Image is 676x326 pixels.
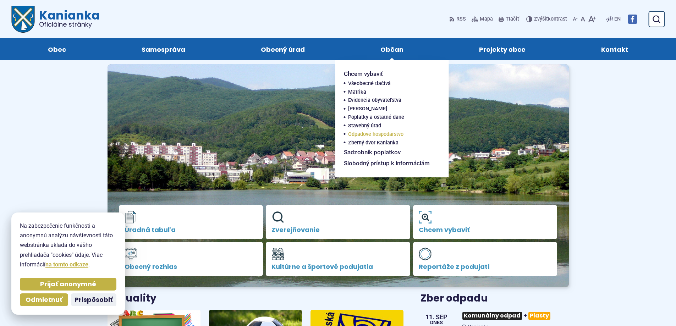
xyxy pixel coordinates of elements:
[413,242,557,276] a: Reportáže z podujatí
[111,38,216,60] a: Samospráva
[348,96,401,105] span: Evidencia obyvateľstva
[348,113,404,122] span: Poplatky a ostatné dane
[17,38,97,60] a: Obec
[348,105,387,113] span: [PERSON_NAME]
[587,12,598,27] button: Zväčšiť veľkosť písma
[419,263,552,270] span: Reportáže z podujatí
[40,280,96,288] span: Prijať anonymné
[497,12,521,27] button: Tlačiť
[119,205,263,239] a: Úradná tabuľa
[230,38,335,60] a: Obecný úrad
[348,122,381,130] span: Stavebný úrad
[348,139,432,147] a: Zberný dvor Kanianka
[119,242,263,276] a: Obecný rozhlas
[613,15,622,23] a: EN
[26,296,62,304] span: Odmietnuť
[266,242,410,276] a: Kultúrne a športové podujatia
[456,15,466,23] span: RSS
[628,15,637,24] img: Prejsť na Facebook stránku
[344,147,432,158] a: Sadzobník poplatkov
[348,130,432,139] a: Odpadové hospodárstvo
[20,221,116,269] p: Na zabezpečenie funkčnosti a anonymnú analýzu návštevnosti táto webstránka ukladá do vášho prehli...
[348,88,432,96] a: Matrika
[48,38,66,60] span: Obec
[266,205,410,239] a: Zverejňovanie
[462,312,522,320] span: Komunálny odpad
[125,226,258,233] span: Úradná tabuľa
[271,226,405,233] span: Zverejňovanie
[348,122,432,130] a: Stavebný úrad
[11,6,100,33] a: Logo Kanianka, prejsť na domovskú stránku.
[449,38,556,60] a: Projekty obce
[470,12,494,27] a: Mapa
[271,263,405,270] span: Kultúrne a športové podujatia
[425,314,447,320] span: 11. sep
[479,38,526,60] span: Projekty obce
[39,21,100,28] span: Oficiálne stránky
[350,38,434,60] a: Občan
[425,320,447,325] span: Dnes
[534,16,567,22] span: kontrast
[348,139,399,147] span: Zberný dvor Kanianka
[344,68,383,79] span: Chcem vybaviť
[348,105,432,113] a: [PERSON_NAME]
[413,205,557,239] a: Chcem vybaviť
[20,293,68,306] button: Odmietnuť
[571,12,579,27] button: Zmenšiť veľkosť písma
[142,38,185,60] span: Samospráva
[462,309,568,323] h3: +
[534,16,548,22] span: Zvýšiť
[421,293,568,304] h3: Zber odpadu
[601,38,628,60] span: Kontakt
[348,130,403,139] span: Odpadové hospodárstvo
[20,278,116,291] button: Prijať anonymné
[419,226,552,233] span: Chcem vybaviť
[108,293,156,304] h3: Aktuality
[480,15,493,23] span: Mapa
[348,79,391,88] span: Všeobecné tlačivá
[75,296,113,304] span: Prispôsobiť
[380,38,403,60] span: Občan
[344,158,432,169] a: Slobodný prístup k informáciám
[526,12,568,27] button: Zvýšiťkontrast
[348,113,432,122] a: Poplatky a ostatné dane
[571,38,659,60] a: Kontakt
[348,88,366,96] span: Matrika
[71,293,116,306] button: Prispôsobiť
[506,16,519,22] span: Tlačiť
[45,261,88,268] a: na tomto odkaze
[348,79,432,88] a: Všeobecné tlačivá
[11,6,35,33] img: Prejsť na domovskú stránku
[344,147,401,158] span: Sadzobník poplatkov
[344,68,432,79] a: Chcem vybaviť
[35,9,100,28] h1: Kanianka
[344,158,430,169] span: Slobodný prístup k informáciám
[348,96,432,105] a: Evidencia obyvateľstva
[528,312,550,320] span: Plasty
[261,38,305,60] span: Obecný úrad
[614,15,621,23] span: EN
[125,263,258,270] span: Obecný rozhlas
[579,12,587,27] button: Nastaviť pôvodnú veľkosť písma
[449,12,467,27] a: RSS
